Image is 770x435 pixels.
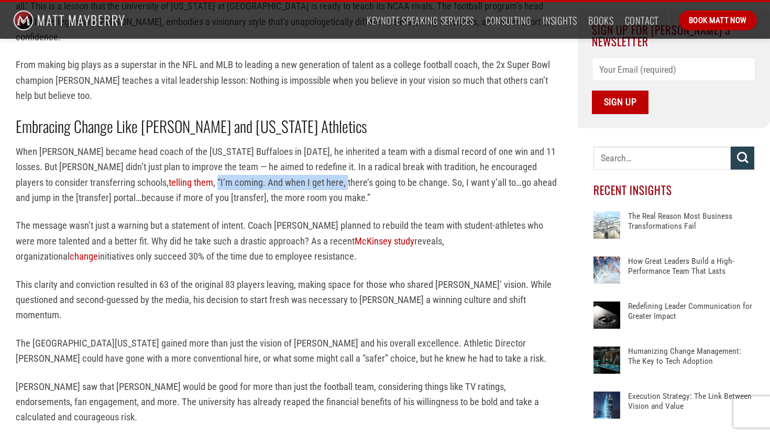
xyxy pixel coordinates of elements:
span: Recent Insights [593,182,673,198]
img: Matt Mayberry [13,2,125,39]
span: Sign Up For [PERSON_NAME]’s Newsletter [592,21,731,49]
p: [PERSON_NAME] saw that [PERSON_NAME] would be good for more than just the football team, consider... [16,379,562,425]
a: change [70,251,98,262]
a: McKinsey study [355,236,414,247]
a: The Real Reason Most Business Transformations Fail [628,211,754,243]
form: Contact form [592,58,755,114]
p: This clarity and conviction resulted in 63 of the original 83 players leaving, making space for t... [16,277,562,323]
a: Redefining Leader Communication for Greater Impact [628,302,754,333]
a: Books [588,11,613,30]
a: Consulting [486,11,532,30]
a: Execution Strategy: The Link Between Vision and Value [628,392,754,423]
p: When [PERSON_NAME] became head coach of the [US_STATE] Buffaloes in [DATE], he inherited a team w... [16,144,562,206]
a: How Great Leaders Build a High-Performance Team That Lasts [628,256,754,288]
p: The message wasn’t just a warning but a statement of intent. Coach [PERSON_NAME] planned to rebui... [16,218,562,264]
strong: Embracing Change Like [PERSON_NAME] and [US_STATE] Athletics [16,115,367,138]
button: Submit [731,147,754,170]
input: Your Email (required) [592,58,755,81]
input: Sign Up [592,91,648,114]
input: Search… [593,147,731,170]
a: Insights [543,11,577,30]
a: Contact [625,11,659,30]
a: Book Matt Now [679,10,757,30]
span: Book Matt Now [689,14,747,27]
a: telling them [169,177,213,188]
a: Humanizing Change Management: The Key to Tech Adoption [628,347,754,378]
p: The [GEOGRAPHIC_DATA][US_STATE] gained more than just the vision of [PERSON_NAME] and his overall... [16,336,562,366]
a: Keynote Speaking Services [367,11,474,30]
p: From making big plays as a superstar in the NFL and MLB to leading a new generation of talent as ... [16,57,562,103]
